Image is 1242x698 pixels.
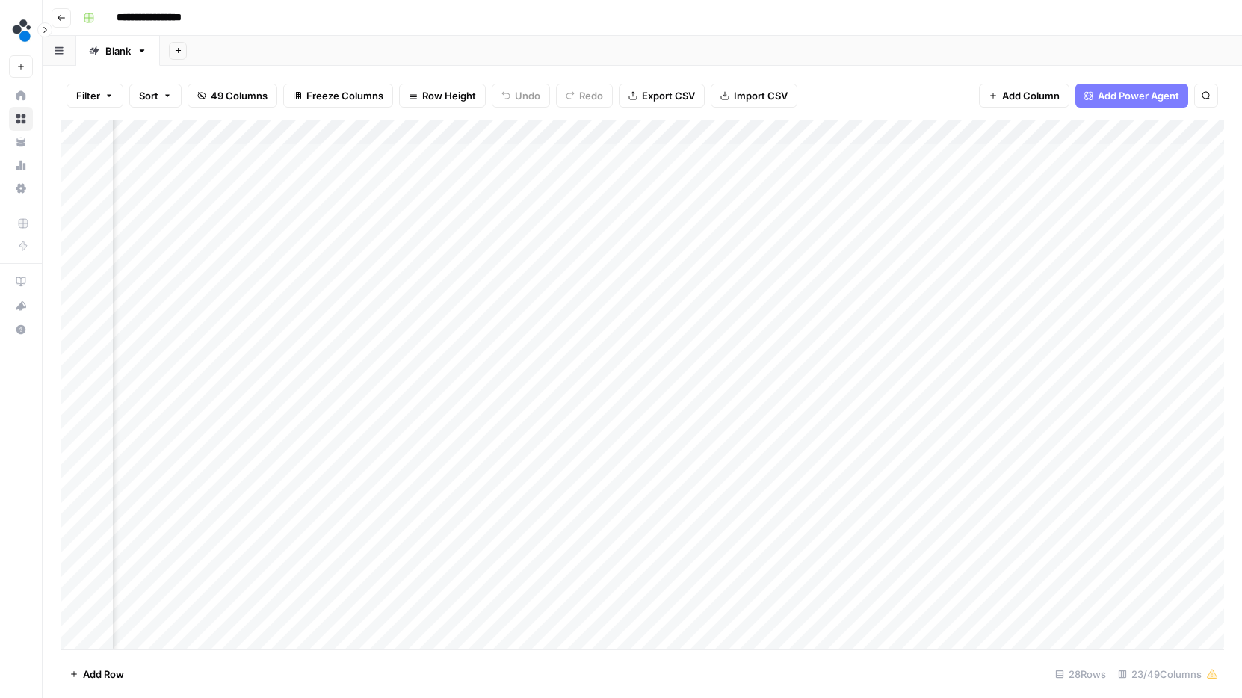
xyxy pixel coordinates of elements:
[979,84,1069,108] button: Add Column
[579,88,603,103] span: Redo
[492,84,550,108] button: Undo
[1075,84,1188,108] button: Add Power Agent
[9,153,33,177] a: Usage
[139,88,158,103] span: Sort
[129,84,182,108] button: Sort
[9,318,33,342] button: Help + Support
[76,36,160,66] a: Blank
[105,43,131,58] div: Blank
[9,17,36,44] img: spot.ai Logo
[9,270,33,294] a: AirOps Academy
[1112,662,1224,686] div: 23/49 Columns
[422,88,476,103] span: Row Height
[642,88,695,103] span: Export CSV
[711,84,797,108] button: Import CSV
[619,84,705,108] button: Export CSV
[306,88,383,103] span: Freeze Columns
[1049,662,1112,686] div: 28 Rows
[556,84,613,108] button: Redo
[283,84,393,108] button: Freeze Columns
[515,88,540,103] span: Undo
[76,88,100,103] span: Filter
[10,294,32,317] div: What's new?
[211,88,268,103] span: 49 Columns
[61,662,133,686] button: Add Row
[9,12,33,49] button: Workspace: spot.ai
[9,107,33,131] a: Browse
[9,176,33,200] a: Settings
[67,84,123,108] button: Filter
[9,294,33,318] button: What's new?
[188,84,277,108] button: 49 Columns
[734,88,788,103] span: Import CSV
[1002,88,1060,103] span: Add Column
[1098,88,1179,103] span: Add Power Agent
[9,130,33,154] a: Your Data
[83,667,124,682] span: Add Row
[399,84,486,108] button: Row Height
[9,84,33,108] a: Home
